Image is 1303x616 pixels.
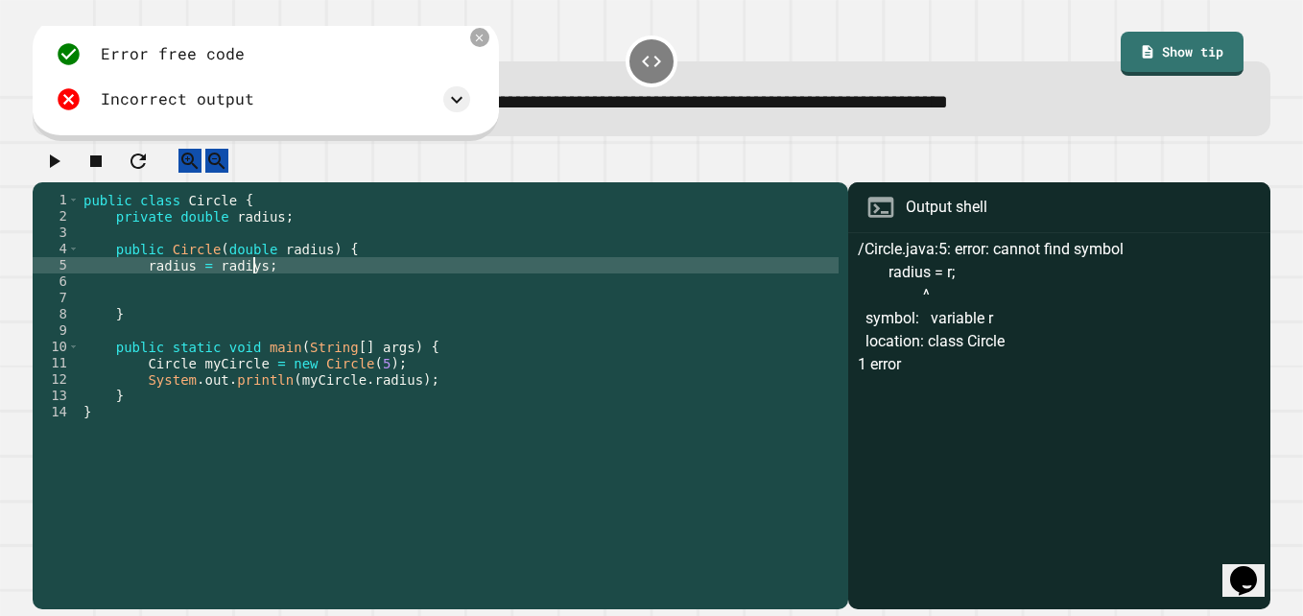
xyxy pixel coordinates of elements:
[33,241,80,257] div: 4
[33,225,80,241] div: 3
[33,273,80,290] div: 6
[33,290,80,306] div: 7
[68,339,79,355] span: Toggle code folding, rows 10 through 13
[33,322,80,339] div: 9
[858,238,1261,609] div: /Circle.java:5: error: cannot find symbol radius = r; ^ symbol: variable r location: class Circle...
[33,192,80,208] div: 1
[33,371,80,388] div: 12
[906,196,987,219] div: Output shell
[101,42,245,65] div: Error free code
[33,339,80,355] div: 10
[1121,32,1244,76] a: Show tip
[68,192,79,208] span: Toggle code folding, rows 1 through 14
[101,87,254,110] div: Incorrect output
[33,388,80,404] div: 13
[1222,539,1284,597] iframe: chat widget
[33,306,80,322] div: 8
[33,404,80,420] div: 14
[33,208,80,225] div: 2
[33,257,80,273] div: 5
[68,241,79,257] span: Toggle code folding, rows 4 through 8
[33,355,80,371] div: 11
